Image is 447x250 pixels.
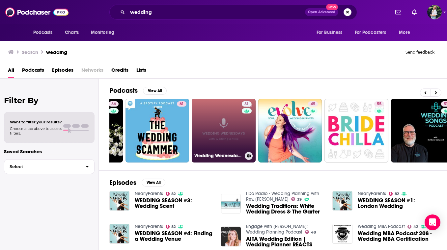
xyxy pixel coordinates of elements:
input: Search podcasts, credits, & more... [127,7,305,17]
span: 42 [413,225,418,228]
button: Send feedback [404,49,436,55]
a: PodcastsView All [109,87,167,95]
a: Wedding Traditions: White Wedding Dress & The Garter [246,203,324,214]
h2: Episodes [109,179,136,187]
a: WEDDING SEASON #1: London Wedding [358,198,436,209]
a: 82 [166,225,176,229]
img: Wedding MBA Podcast 208 - Wedding MBA Certification [332,224,352,244]
a: I Do Radio - Wedding Planning with Rev. Angela [246,191,319,202]
img: WEDDING SEASON #3: Wedding Scent [109,191,129,211]
span: 39 [297,198,302,201]
a: 42 [407,225,418,229]
span: Logged in as ginny24232 [427,5,442,19]
span: For Podcasters [355,28,386,37]
button: View All [142,179,165,187]
span: 45 [311,101,315,108]
a: 55 [374,101,384,107]
span: 36 [111,101,116,108]
span: Monitoring [91,28,114,37]
span: New [326,4,338,10]
span: More [399,28,410,37]
span: 82 [171,192,176,195]
a: Lists [136,65,146,78]
img: Wedding Traditions: White Wedding Dress & The Garter [221,194,241,214]
a: Credits [111,65,128,78]
button: open menu [350,26,396,39]
a: Wedding MBA Podcast 208 - Wedding MBA Certification [358,231,436,242]
span: 55 [377,101,381,108]
a: 82 [389,192,399,196]
img: WEDDING SEASON #4: Finding a Wedding Venue [109,224,129,244]
a: 61 [177,101,186,107]
h3: Wedding Wednesdays with weddingsonline [194,153,242,159]
div: Search podcasts, credits, & more... [109,5,357,20]
a: 39 [291,197,302,201]
button: open menu [86,26,123,39]
a: NearlyParents [358,191,386,196]
a: Episodes [52,65,73,78]
span: Choose a tab above to access filters. [10,126,62,136]
h2: Filter By [4,96,95,105]
a: Show notifications dropdown [393,7,404,18]
span: 48 [311,231,316,234]
span: 82 [171,225,176,228]
span: Select [4,164,80,169]
span: 61 [180,101,184,108]
a: Wedding MBA Podcast [358,224,405,229]
a: WEDDING SEASON #3: Wedding Scent [135,198,213,209]
button: Show profile menu [427,5,442,19]
span: For Business [317,28,343,37]
button: View All [143,87,167,95]
a: Podcasts [22,65,44,78]
span: 82 [395,192,399,195]
a: 45 [308,101,318,107]
a: 82 [166,192,176,196]
span: Networks [81,65,103,78]
button: Select [4,159,95,174]
a: Show notifications dropdown [409,7,419,18]
span: Open Advanced [308,11,335,14]
a: EpisodesView All [109,179,165,187]
a: WEDDING SEASON #4: Finding a Wedding Venue [135,231,213,242]
span: Podcasts [33,28,53,37]
span: 31 [244,101,249,108]
a: NearlyParents [135,191,163,196]
a: AITA Wedding Edition | Wedding Planner REACTS [246,236,324,247]
a: All [8,65,14,78]
img: Podchaser - Follow, Share and Rate Podcasts [5,6,69,18]
a: AITA Wedding Edition | Wedding Planner REACTS [221,227,241,247]
a: Engage with Jamie Wolfer: Wedding Planning Podcast [246,224,308,235]
img: User Profile [427,5,442,19]
img: WEDDING SEASON #1: London Wedding [332,191,352,211]
button: open menu [312,26,351,39]
div: Open Intercom Messenger [425,214,440,230]
a: 36 [109,101,119,107]
h3: Search [22,49,38,55]
span: Want to filter your results? [10,120,62,124]
a: 61 [126,99,189,162]
a: 55 [324,99,388,162]
a: 31 [242,101,251,107]
h2: Podcasts [109,87,138,95]
a: 45 [258,99,322,162]
button: open menu [29,26,61,39]
a: 31Wedding Wednesdays with weddingsonline [192,99,256,162]
a: NearlyParents [135,224,163,229]
p: Saved Searches [4,148,95,155]
h3: wedding [46,49,67,55]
